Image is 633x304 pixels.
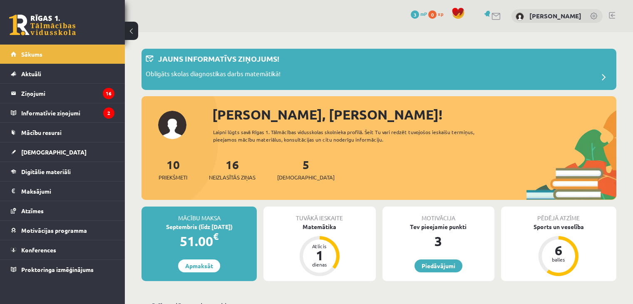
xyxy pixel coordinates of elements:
[438,10,443,17] span: xp
[21,266,94,273] span: Proktoringa izmēģinājums
[21,182,114,201] legend: Maksājumi
[146,53,612,86] a: Jauns informatīvs ziņojums! Obligāts skolas diagnostikas darbs matemātikā!
[141,231,257,251] div: 51.00
[141,222,257,231] div: Septembris (līdz [DATE])
[11,201,114,220] a: Atzīmes
[21,103,114,122] legend: Informatīvie ziņojumi
[428,10,447,17] a: 0 xp
[415,259,462,272] a: Piedāvājumi
[263,222,375,231] div: Matemātika
[21,148,87,156] span: [DEMOGRAPHIC_DATA]
[411,10,427,17] a: 3 mP
[11,123,114,142] a: Mācību resursi
[420,10,427,17] span: mP
[103,107,114,119] i: 2
[382,207,494,222] div: Motivācija
[141,207,257,222] div: Mācību maksa
[11,142,114,162] a: [DEMOGRAPHIC_DATA]
[159,173,187,182] span: Priekšmeti
[11,103,114,122] a: Informatīvie ziņojumi2
[21,227,87,234] span: Motivācijas programma
[213,128,498,143] div: Laipni lūgts savā Rīgas 1. Tālmācības vidusskolas skolnieka profilā. Šeit Tu vari redzēt tuvojošo...
[11,162,114,181] a: Digitālie materiāli
[103,88,114,99] i: 16
[411,10,419,19] span: 3
[21,129,62,136] span: Mācību resursi
[209,157,256,182] a: 16Neizlasītās ziņas
[21,207,44,214] span: Atzīmes
[21,246,56,254] span: Konferences
[21,84,114,103] legend: Ziņojumi
[263,222,375,277] a: Matemātika Atlicis 1 dienas
[307,262,332,267] div: dienas
[9,15,76,35] a: Rīgas 1. Tālmācības vidusskola
[159,157,187,182] a: 10Priekšmeti
[263,207,375,222] div: Tuvākā ieskaite
[212,105,616,125] div: [PERSON_NAME], [PERSON_NAME]!
[11,260,114,279] a: Proktoringa izmēģinājums
[11,240,114,259] a: Konferences
[158,53,279,64] p: Jauns informatīvs ziņojums!
[11,64,114,83] a: Aktuāli
[209,173,256,182] span: Neizlasītās ziņas
[501,222,616,231] div: Sports un veselība
[501,207,616,222] div: Pēdējā atzīme
[11,221,114,240] a: Motivācijas programma
[11,182,114,201] a: Maksājumi
[382,231,494,251] div: 3
[307,249,332,262] div: 1
[21,168,71,175] span: Digitālie materiāli
[382,222,494,231] div: Tev pieejamie punkti
[277,173,335,182] span: [DEMOGRAPHIC_DATA]
[178,259,220,272] a: Apmaksāt
[516,12,524,21] img: Anguss Sebastjans Baša
[21,70,41,77] span: Aktuāli
[529,12,581,20] a: [PERSON_NAME]
[546,244,571,257] div: 6
[11,84,114,103] a: Ziņojumi16
[501,222,616,277] a: Sports un veselība 6 balles
[546,257,571,262] div: balles
[428,10,437,19] span: 0
[146,69,281,81] p: Obligāts skolas diagnostikas darbs matemātikā!
[213,230,218,242] span: €
[11,45,114,64] a: Sākums
[277,157,335,182] a: 5[DEMOGRAPHIC_DATA]
[307,244,332,249] div: Atlicis
[21,50,42,58] span: Sākums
